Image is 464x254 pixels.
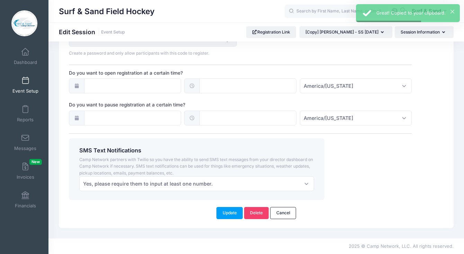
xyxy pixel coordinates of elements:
[300,78,412,93] span: America/New York
[304,114,353,122] span: America/New York
[101,30,125,35] a: Event Setup
[349,243,454,249] span: 2025 © Camp Network, LLC. All rights reserved.
[17,117,34,123] span: Reports
[9,73,42,97] a: Event Setup
[69,50,209,56] span: Create a password and only allow participants with this code to register.
[12,88,38,94] span: Event Setup
[246,26,296,38] a: Registration Link
[9,44,42,68] a: Dashboard
[14,145,36,151] span: Messages
[17,174,34,180] span: Invoices
[14,59,37,65] span: Dashboard
[9,130,42,154] a: Messages
[395,26,454,38] button: Session Information
[305,29,378,35] span: [Copy] [PERSON_NAME] - SS [DATE]
[300,111,412,125] span: America/New York
[83,180,213,187] span: Yes, please require them to input at least one number.
[79,147,314,154] h4: SMS Text Notifications
[216,207,243,219] button: Update
[59,28,125,36] h1: Edit Session
[79,157,313,176] span: Camp Network partners with Twilio so you have the ability to send SMS text messages from your dir...
[29,159,42,165] span: New
[59,3,154,19] h1: Surf & Sand Field Hockey
[69,101,240,108] label: Do you want to pause registration at a certain time?
[244,207,269,219] a: Delete
[79,176,314,191] span: Yes, please require them to input at least one number.
[285,4,389,18] input: Search by First Name, Last Name, or Email...
[304,82,353,90] span: America/New York
[9,188,42,212] a: Financials
[376,10,454,17] div: Great! Copied to your clipboard.
[450,10,454,13] button: ×
[69,69,240,76] label: Do you want to open registration at a certain time?
[9,159,42,183] a: InvoicesNew
[11,10,37,36] img: Surf & Sand Field Hockey
[15,203,36,209] span: Financials
[270,207,296,219] a: Cancel
[9,102,42,126] a: Reports
[300,26,392,38] button: [Copy] [PERSON_NAME] - SS [DATE]
[407,3,454,19] button: Surf & Sand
